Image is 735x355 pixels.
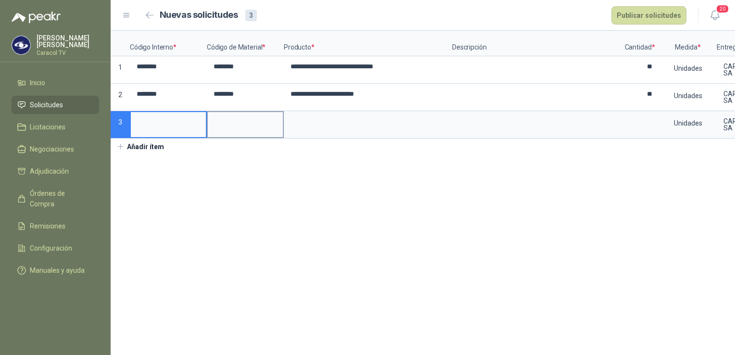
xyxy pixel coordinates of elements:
a: Remisiones [12,217,99,235]
a: Configuración [12,239,99,257]
span: Configuración [30,243,72,254]
p: Descripción [452,31,621,56]
p: Código de Material [207,31,284,56]
a: Licitaciones [12,118,99,136]
p: [PERSON_NAME] [PERSON_NAME] [37,35,99,48]
span: Inicio [30,77,45,88]
div: Unidades [660,85,716,107]
span: 20 [716,4,729,13]
span: Manuales y ayuda [30,265,85,276]
div: Unidades [660,57,716,79]
span: Solicitudes [30,100,63,110]
button: 20 [706,7,723,24]
a: Órdenes de Compra [12,184,99,213]
div: Unidades [660,112,716,134]
span: Adjudicación [30,166,69,177]
img: Logo peakr [12,12,61,23]
button: Publicar solicitudes [611,6,686,25]
a: Negociaciones [12,140,99,158]
img: Company Logo [12,36,30,54]
p: Medida [659,31,717,56]
span: Remisiones [30,221,65,231]
p: Caracol TV [37,50,99,56]
h2: Nuevas solicitudes [160,8,238,22]
p: Producto [284,31,452,56]
span: Licitaciones [30,122,65,132]
button: Añadir ítem [111,139,170,155]
p: Código Interno [130,31,207,56]
p: 1 [111,56,130,84]
a: Adjudicación [12,162,99,180]
span: Órdenes de Compra [30,188,90,209]
div: 3 [245,10,257,21]
a: Inicio [12,74,99,92]
p: 3 [111,111,130,139]
a: Solicitudes [12,96,99,114]
p: 2 [111,84,130,111]
span: Negociaciones [30,144,74,154]
p: Cantidad [621,31,659,56]
a: Manuales y ayuda [12,261,99,279]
